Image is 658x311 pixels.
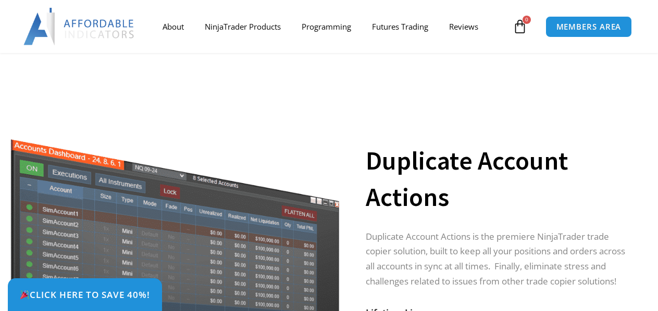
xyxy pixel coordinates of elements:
[523,16,531,24] span: 0
[545,16,632,37] a: MEMBERS AREA
[439,15,489,38] a: Reviews
[556,23,622,31] span: MEMBERS AREA
[362,15,439,38] a: Futures Trading
[291,15,362,38] a: Programming
[194,15,291,38] a: NinjaTrader Products
[366,229,632,290] p: Duplicate Account Actions is the premiere NinjaTrader trade copier solution, built to keep all yo...
[152,15,510,38] nav: Menu
[366,142,632,215] h1: Duplicate Account Actions
[23,8,135,45] img: LogoAI | Affordable Indicators – NinjaTrader
[20,290,29,299] img: 🎉
[20,290,150,299] span: Click Here to save 40%!
[497,11,543,42] a: 0
[152,15,194,38] a: About
[8,278,162,311] a: 🎉Click Here to save 40%!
